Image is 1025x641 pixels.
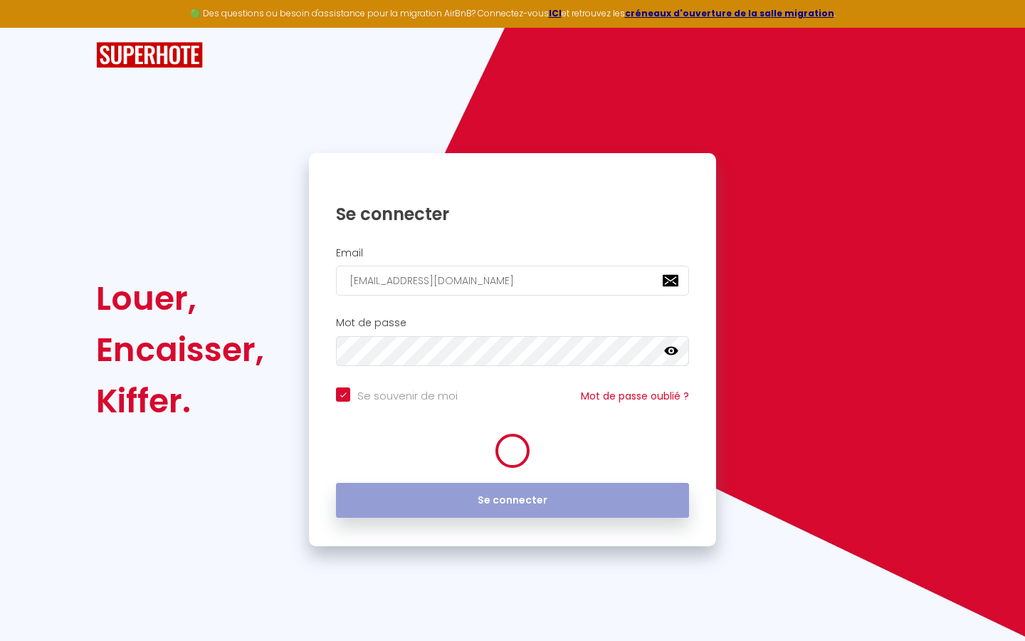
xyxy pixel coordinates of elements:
h2: Mot de passe [336,317,689,329]
a: Mot de passe oublié ? [581,389,689,403]
div: Encaisser, [96,324,264,375]
div: Louer, [96,273,264,324]
h1: Se connecter [336,203,689,225]
a: créneaux d'ouverture de la salle migration [625,7,834,19]
h2: Email [336,247,689,259]
div: Kiffer. [96,375,264,427]
input: Ton Email [336,266,689,296]
a: ICI [549,7,562,19]
button: Se connecter [336,483,689,518]
button: Ouvrir le widget de chat LiveChat [11,6,54,48]
img: SuperHote logo [96,42,203,68]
